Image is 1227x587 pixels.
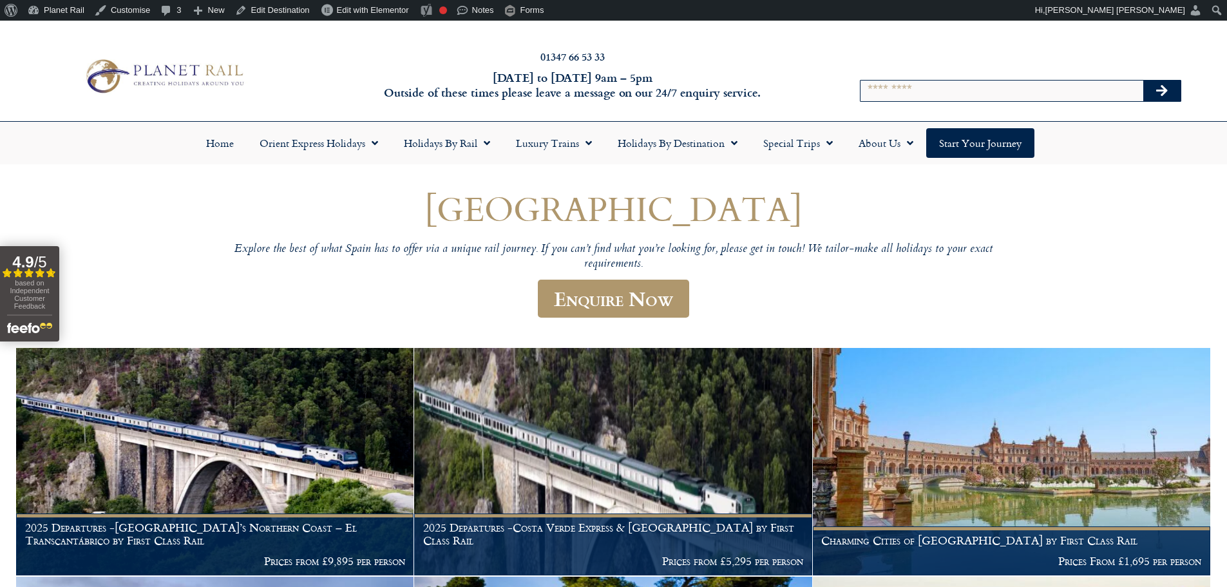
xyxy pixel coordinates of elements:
[926,128,1034,158] a: Start your Journey
[439,6,447,14] div: Focus keyphrase not set
[79,55,248,97] img: Planet Rail Train Holidays Logo
[25,521,405,546] h1: 2025 Departures -[GEOGRAPHIC_DATA]’s Northern Coast – El Transcantábrico by First Class Rail
[1143,81,1181,101] button: Search
[193,128,247,158] a: Home
[846,128,926,158] a: About Us
[414,348,812,576] a: 2025 Departures -Costa Verde Express & [GEOGRAPHIC_DATA] by First Class Rail Prices from £5,295 p...
[391,128,503,158] a: Holidays by Rail
[750,128,846,158] a: Special Trips
[605,128,750,158] a: Holidays by Destination
[538,280,689,318] a: Enquire Now
[6,128,1221,158] nav: Menu
[821,534,1201,547] h1: Charming Cities of [GEOGRAPHIC_DATA] by First Class Rail
[247,128,391,158] a: Orient Express Holidays
[25,555,405,568] p: Prices from £9,895 per person
[227,189,1000,227] h1: [GEOGRAPHIC_DATA]
[821,555,1201,568] p: Prices From £1,695 per person
[813,348,1211,576] a: Charming Cities of [GEOGRAPHIC_DATA] by First Class Rail Prices From £1,695 per person
[540,49,605,64] a: 01347 66 53 33
[423,555,803,568] p: Prices from £5,295 per person
[330,70,815,101] h6: [DATE] to [DATE] 9am – 5pm Outside of these times please leave a message on our 24/7 enquiry serv...
[227,242,1000,273] p: Explore the best of what Spain has to offer via a unique rail journey. If you can’t find what you...
[503,128,605,158] a: Luxury Trains
[1045,5,1185,15] span: [PERSON_NAME] [PERSON_NAME]
[16,348,414,576] a: 2025 Departures -[GEOGRAPHIC_DATA]’s Northern Coast – El Transcantábrico by First Class Rail Pric...
[423,521,803,546] h1: 2025 Departures -Costa Verde Express & [GEOGRAPHIC_DATA] by First Class Rail
[337,5,409,15] span: Edit with Elementor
